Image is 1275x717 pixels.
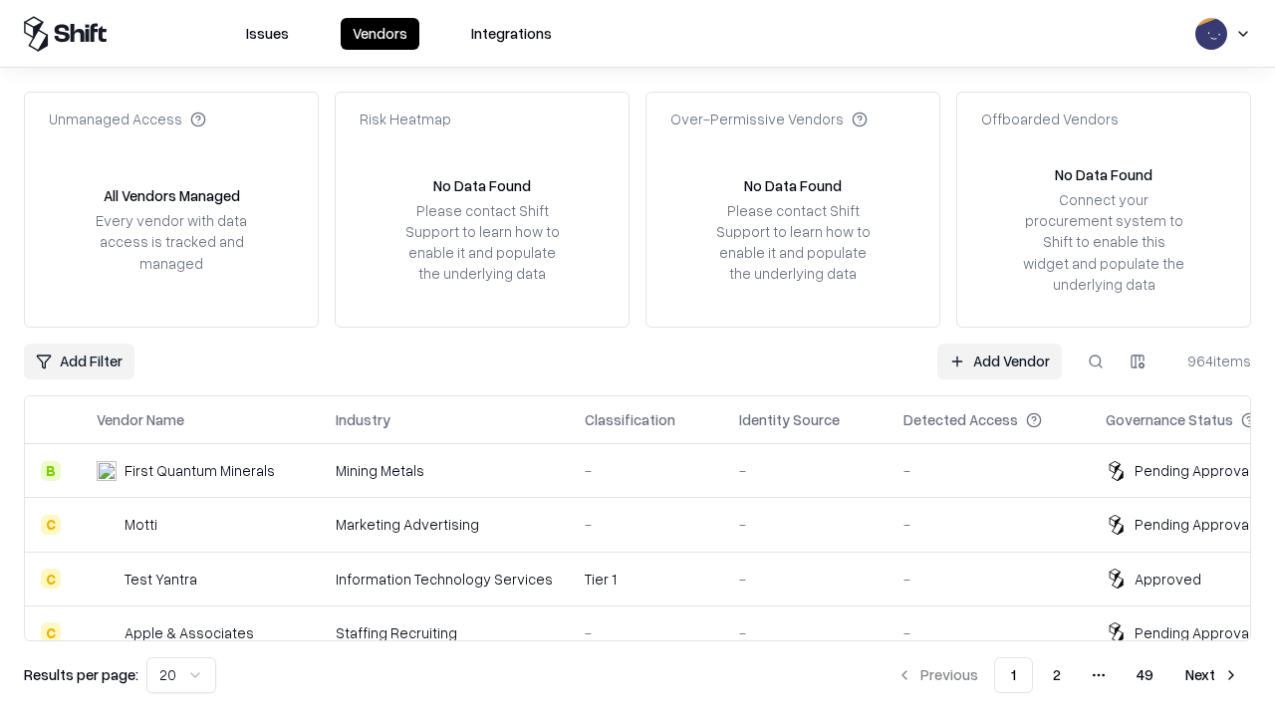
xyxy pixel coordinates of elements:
div: - [739,569,872,590]
img: Test Yantra [97,569,117,589]
div: - [585,622,707,643]
div: - [739,460,872,481]
div: Mining Metals [336,460,553,481]
button: Vendors [341,18,419,50]
nav: pagination [885,657,1251,693]
div: - [903,569,1074,590]
div: Connect your procurement system to Shift to enable this widget and populate the underlying data [1021,189,1186,295]
div: - [903,514,1074,535]
div: Tier 1 [585,569,707,590]
div: Over-Permissive Vendors [670,109,868,129]
div: First Quantum Minerals [125,460,275,481]
div: Motti [125,514,157,535]
button: Issues [234,18,301,50]
div: - [903,460,1074,481]
button: Next [1173,657,1251,693]
div: C [41,569,61,589]
div: 964 items [1171,351,1251,371]
div: Pending Approval [1135,622,1252,643]
div: No Data Found [433,175,531,196]
button: 1 [994,657,1033,693]
div: - [585,460,707,481]
div: Pending Approval [1135,460,1252,481]
p: Results per page: [24,664,138,685]
div: No Data Found [1055,164,1152,185]
div: Industry [336,409,390,430]
div: B [41,461,61,481]
div: - [903,622,1074,643]
div: Pending Approval [1135,514,1252,535]
a: Add Vendor [937,344,1062,379]
button: 49 [1121,657,1169,693]
div: Governance Status [1106,409,1233,430]
div: Staffing Recruiting [336,622,553,643]
div: Apple & Associates [125,622,254,643]
div: Unmanaged Access [49,109,206,129]
img: Motti [97,515,117,535]
img: First Quantum Minerals [97,461,117,481]
div: Risk Heatmap [360,109,451,129]
div: - [585,514,707,535]
button: Add Filter [24,344,134,379]
div: C [41,622,61,642]
div: - [739,514,872,535]
div: Approved [1135,569,1201,590]
div: - [739,622,872,643]
div: Offboarded Vendors [981,109,1119,129]
div: Information Technology Services [336,569,553,590]
div: Vendor Name [97,409,184,430]
div: Please contact Shift Support to learn how to enable it and populate the underlying data [399,200,565,285]
button: 2 [1037,657,1077,693]
div: No Data Found [744,175,842,196]
img: Apple & Associates [97,622,117,642]
div: Classification [585,409,675,430]
button: Integrations [459,18,564,50]
div: All Vendors Managed [104,185,240,206]
div: Every vendor with data access is tracked and managed [89,210,254,273]
div: Identity Source [739,409,840,430]
div: Test Yantra [125,569,197,590]
div: Please contact Shift Support to learn how to enable it and populate the underlying data [710,200,876,285]
div: C [41,515,61,535]
div: Detected Access [903,409,1018,430]
div: Marketing Advertising [336,514,553,535]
